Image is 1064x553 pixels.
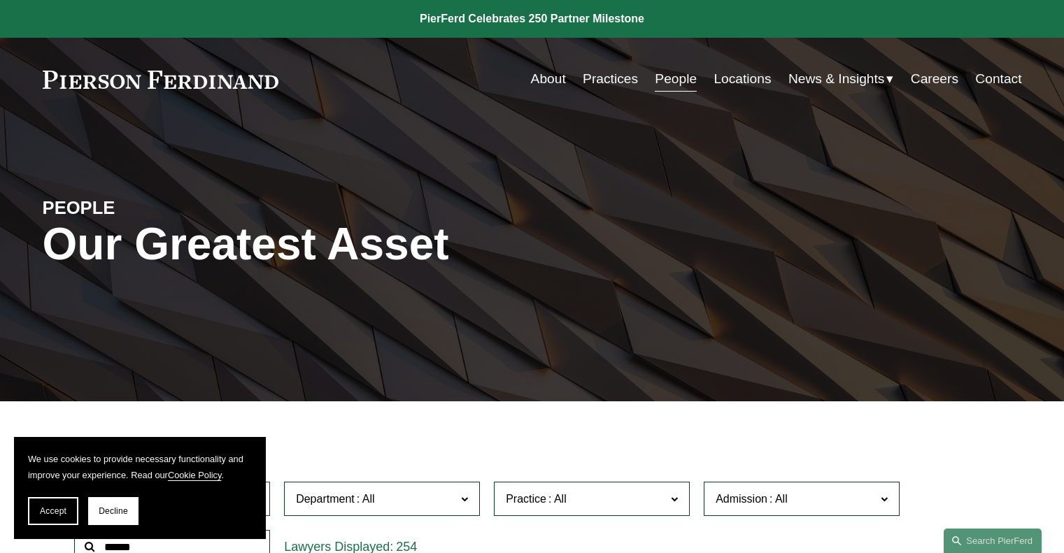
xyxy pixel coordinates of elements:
a: Locations [714,66,771,92]
a: People [655,66,697,92]
button: Accept [28,497,78,525]
h1: Our Greatest Asset [43,219,695,270]
section: Cookie banner [14,437,266,539]
h4: PEOPLE [43,196,288,219]
a: folder dropdown [788,66,894,92]
span: Accept [40,506,66,516]
a: Search this site [944,529,1042,553]
a: Contact [975,66,1021,92]
span: Admission [716,493,767,505]
span: News & Insights [788,67,885,92]
a: About [531,66,566,92]
button: Decline [88,497,139,525]
a: Practices [583,66,638,92]
a: Careers [911,66,958,92]
span: Department [296,493,355,505]
p: We use cookies to provide necessary functionality and improve your experience. Read our . [28,451,252,483]
span: Practice [506,493,546,505]
span: Decline [99,506,128,516]
a: Cookie Policy [168,470,222,480]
